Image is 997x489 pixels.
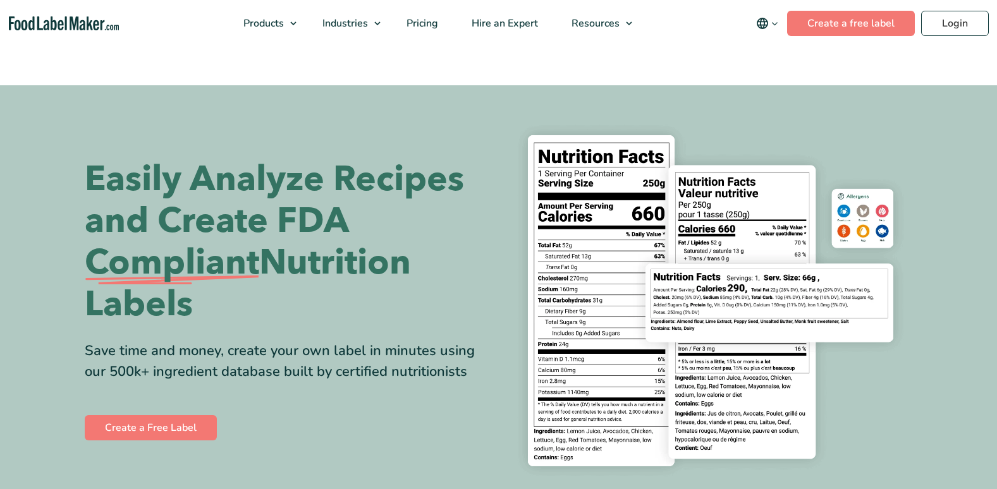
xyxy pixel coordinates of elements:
[403,16,439,30] span: Pricing
[787,11,915,36] a: Create a free label
[921,11,989,36] a: Login
[468,16,539,30] span: Hire an Expert
[568,16,621,30] span: Resources
[319,16,369,30] span: Industries
[85,415,217,440] a: Create a Free Label
[85,159,489,325] h1: Easily Analyze Recipes and Create FDA Nutrition Labels
[85,242,259,284] span: Compliant
[240,16,285,30] span: Products
[85,341,489,382] div: Save time and money, create your own label in minutes using our 500k+ ingredient database built b...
